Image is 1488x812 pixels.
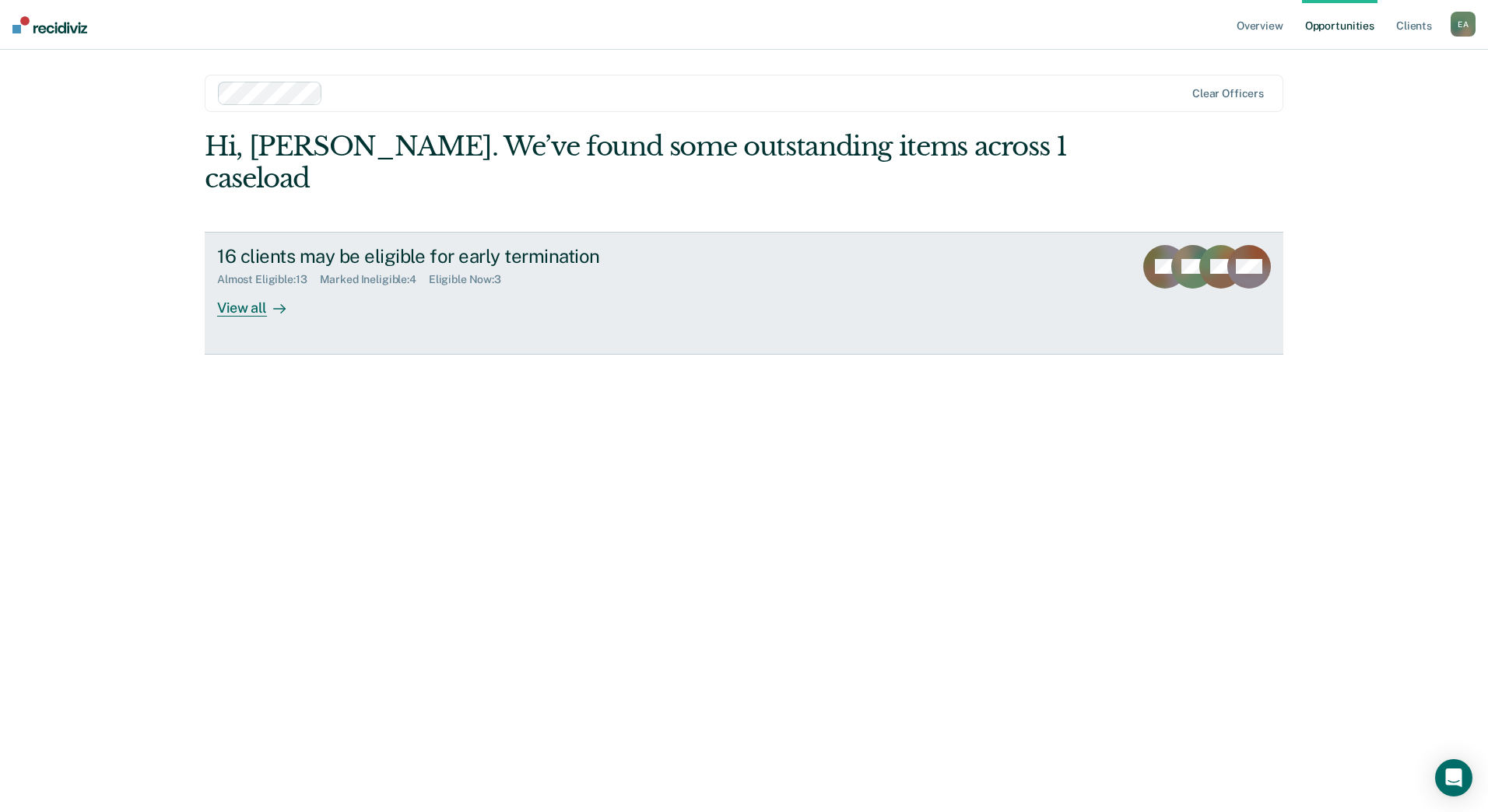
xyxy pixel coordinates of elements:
a: 16 clients may be eligible for early terminationAlmost Eligible:13Marked Ineligible:4Eligible Now... [205,232,1283,355]
div: View all [217,286,304,317]
div: Eligible Now : 3 [429,273,514,286]
div: Hi, [PERSON_NAME]. We’ve found some outstanding items across 1 caseload [205,131,1068,194]
div: Almost Eligible : 13 [217,273,320,286]
div: Marked Ineligible : 4 [320,273,429,286]
div: Clear officers [1192,87,1264,100]
div: Open Intercom Messenger [1435,759,1472,796]
img: Recidiviz [12,16,87,33]
button: EA [1451,12,1476,37]
div: E A [1451,12,1476,37]
div: 16 clients may be eligible for early termination [217,245,763,268]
